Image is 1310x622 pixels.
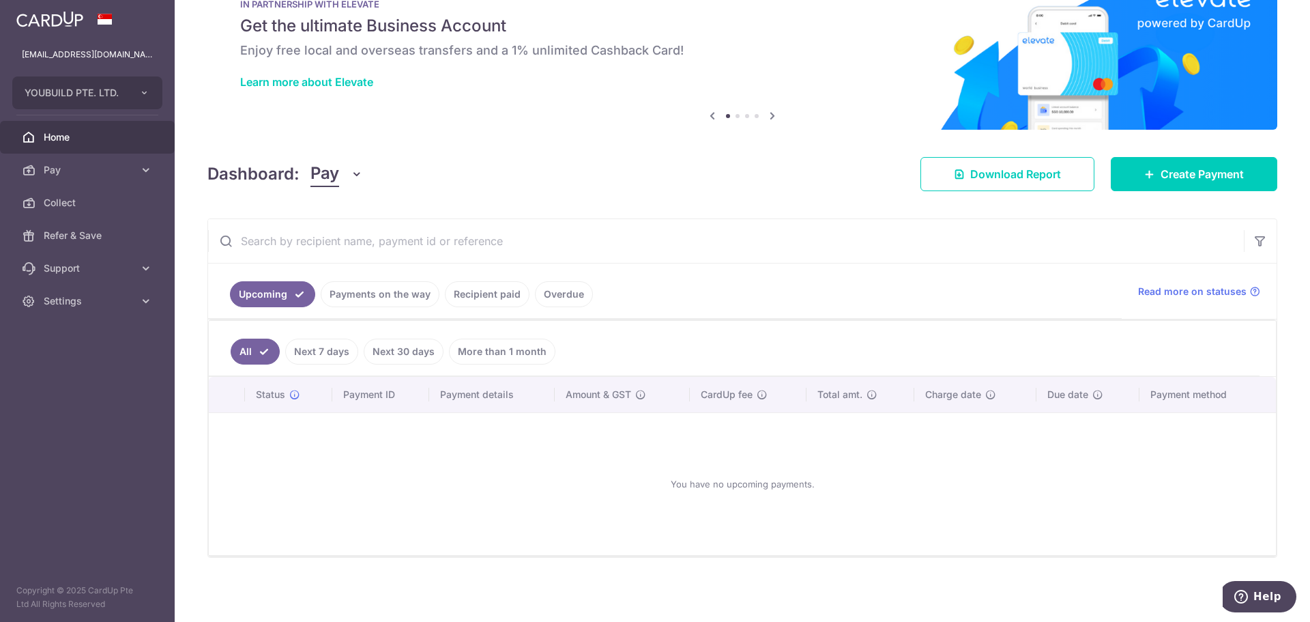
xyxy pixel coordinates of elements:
[240,42,1244,59] h6: Enjoy free local and overseas transfers and a 1% unlimited Cashback Card!
[920,157,1094,191] a: Download Report
[1111,157,1277,191] a: Create Payment
[231,339,280,365] a: All
[1138,285,1260,298] a: Read more on statuses
[208,219,1244,263] input: Search by recipient name, payment id or reference
[12,76,162,109] button: YOUBUILD PTE. LTD.
[535,281,593,307] a: Overdue
[16,11,83,27] img: CardUp
[1161,166,1244,182] span: Create Payment
[332,377,429,412] th: Payment ID
[566,388,631,401] span: Amount & GST
[1047,388,1088,401] span: Due date
[925,388,981,401] span: Charge date
[364,339,443,365] a: Next 30 days
[310,161,363,187] button: Pay
[321,281,439,307] a: Payments on the way
[445,281,529,307] a: Recipient paid
[25,86,126,100] span: YOUBUILD PTE. LTD.
[285,339,358,365] a: Next 7 days
[44,130,134,144] span: Home
[1223,581,1296,615] iframe: Opens a widget where you can find more information
[44,229,134,242] span: Refer & Save
[225,424,1260,544] div: You have no upcoming payments.
[449,339,555,365] a: More than 1 month
[22,48,153,61] p: [EMAIL_ADDRESS][DOMAIN_NAME]
[44,261,134,275] span: Support
[240,15,1244,37] h5: Get the ultimate Business Account
[230,281,315,307] a: Upcoming
[429,377,555,412] th: Payment details
[1138,285,1247,298] span: Read more on statuses
[44,163,134,177] span: Pay
[310,161,339,187] span: Pay
[44,294,134,308] span: Settings
[240,75,373,89] a: Learn more about Elevate
[701,388,753,401] span: CardUp fee
[970,166,1061,182] span: Download Report
[256,388,285,401] span: Status
[1139,377,1276,412] th: Payment method
[207,162,300,186] h4: Dashboard:
[817,388,862,401] span: Total amt.
[44,196,134,210] span: Collect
